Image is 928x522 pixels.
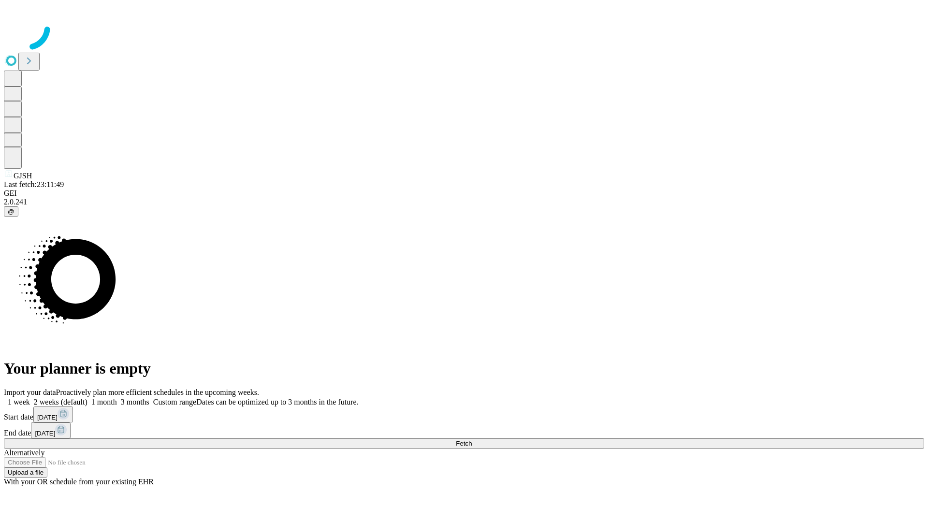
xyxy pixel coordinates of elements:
[4,449,44,457] span: Alternatively
[4,467,47,478] button: Upload a file
[14,172,32,180] span: GJSH
[56,388,259,396] span: Proactively plan more efficient schedules in the upcoming weeks.
[4,406,924,422] div: Start date
[4,438,924,449] button: Fetch
[34,398,87,406] span: 2 weeks (default)
[8,398,30,406] span: 1 week
[4,422,924,438] div: End date
[31,422,71,438] button: [DATE]
[4,180,64,188] span: Last fetch: 23:11:49
[121,398,149,406] span: 3 months
[4,198,924,206] div: 2.0.241
[4,189,924,198] div: GEI
[35,430,55,437] span: [DATE]
[456,440,472,447] span: Fetch
[196,398,358,406] span: Dates can be optimized up to 3 months in the future.
[4,206,18,217] button: @
[37,414,58,421] span: [DATE]
[91,398,117,406] span: 1 month
[4,360,924,377] h1: Your planner is empty
[33,406,73,422] button: [DATE]
[4,478,154,486] span: With your OR schedule from your existing EHR
[8,208,14,215] span: @
[4,388,56,396] span: Import your data
[153,398,196,406] span: Custom range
